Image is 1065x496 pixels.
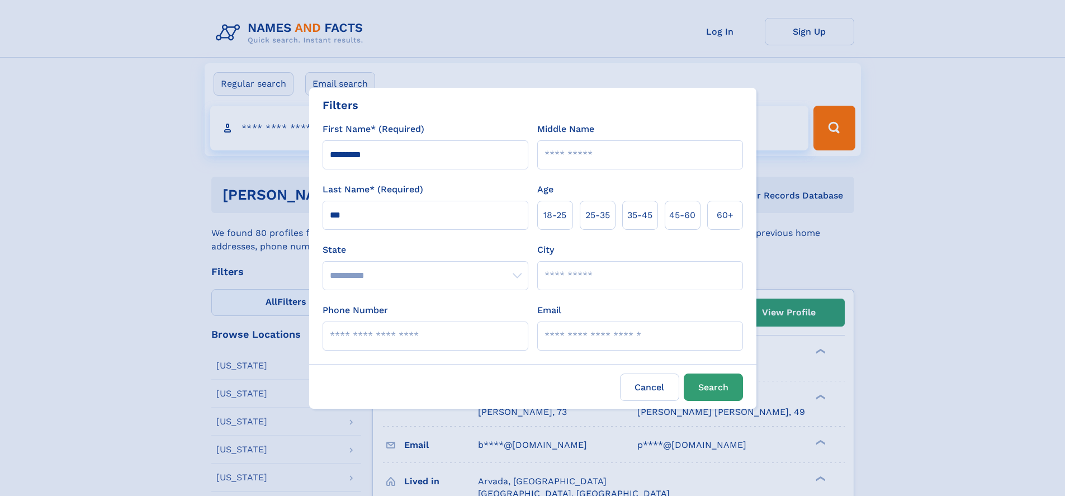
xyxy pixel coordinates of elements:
[323,183,423,196] label: Last Name* (Required)
[717,209,733,222] span: 60+
[669,209,695,222] span: 45‑60
[585,209,610,222] span: 25‑35
[537,304,561,317] label: Email
[537,243,554,257] label: City
[323,122,424,136] label: First Name* (Required)
[323,304,388,317] label: Phone Number
[323,243,528,257] label: State
[543,209,566,222] span: 18‑25
[537,122,594,136] label: Middle Name
[323,97,358,114] div: Filters
[537,183,553,196] label: Age
[627,209,652,222] span: 35‑45
[620,374,679,401] label: Cancel
[684,374,743,401] button: Search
